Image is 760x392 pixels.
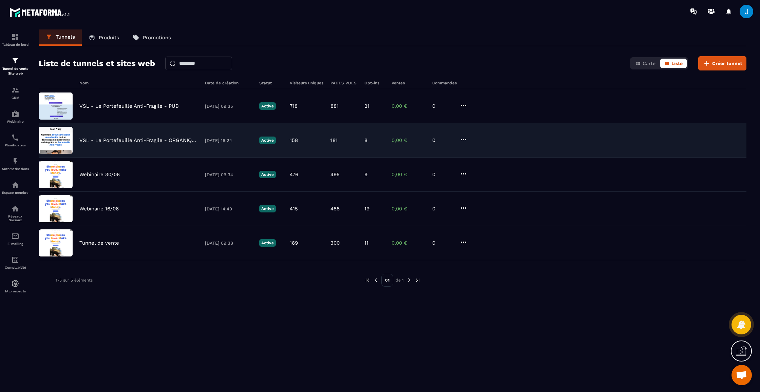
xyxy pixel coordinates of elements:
img: social-network [11,205,19,213]
p: Tableau de bord [2,43,29,46]
span: Liste [671,61,683,66]
img: automations [11,280,19,288]
p: 158 [290,137,298,143]
a: Ouvrir le chat [731,365,752,385]
a: Promotions [126,29,178,46]
p: [DATE] 16:24 [205,138,252,143]
p: 718 [290,103,298,109]
img: email [11,232,19,240]
a: formationformationCRM [2,81,29,105]
p: Promotions [143,35,171,41]
h2: Liste de tunnels et sites web [39,57,155,70]
img: next [415,277,421,283]
p: Réseaux Sociaux [2,214,29,222]
p: 0 [432,206,453,212]
a: automationsautomationsWebinaire [2,105,29,128]
p: Espace membre [2,191,29,194]
p: 0 [432,240,453,246]
p: 0,00 € [392,103,425,109]
p: Active [259,137,276,144]
p: 9 [364,171,367,178]
p: 1-5 sur 5 éléments [56,278,93,283]
p: 415 [290,206,298,212]
p: Comptabilité [2,266,29,269]
p: 169 [290,240,298,246]
h6: Statut [259,81,283,85]
img: image [39,127,73,154]
img: automations [11,181,19,189]
img: prev [364,277,370,283]
a: Tunnels [39,29,82,46]
img: scheduler [11,133,19,142]
p: 0 [432,171,453,178]
p: 11 [364,240,368,246]
span: Créer tunnel [712,60,742,67]
h6: PAGES VUES [330,81,358,85]
p: Tunnel de vente Site web [2,66,29,76]
p: VSL - Le Portefeuille Anti-Fragile - PUB [79,103,179,109]
img: automations [11,110,19,118]
p: Active [259,171,276,178]
p: Automatisations [2,167,29,171]
p: Webinaire [2,120,29,123]
img: image [39,229,73,256]
p: Webinaire 30/06 [79,171,120,178]
img: accountant [11,256,19,264]
p: 0 [432,103,453,109]
p: 8 [364,137,367,143]
p: 0,00 € [392,171,425,178]
p: 881 [330,103,339,109]
p: Active [259,239,276,247]
p: 181 [330,137,338,143]
button: Liste [660,59,687,68]
p: VSL - Le Portefeuille Anti-Fragile - ORGANIQUE [79,137,198,143]
p: 495 [330,171,340,178]
a: social-networksocial-networkRéseaux Sociaux [2,200,29,227]
img: image [39,195,73,222]
a: accountantaccountantComptabilité [2,251,29,274]
p: [DATE] 09:38 [205,241,252,246]
img: automations [11,157,19,165]
p: Webinaire 16/06 [79,206,119,212]
img: next [406,277,412,283]
img: formation [11,57,19,65]
h6: Visiteurs uniques [290,81,324,85]
img: prev [373,277,379,283]
p: 0,00 € [392,137,425,143]
a: Produits [82,29,126,46]
p: Tunnels [56,34,75,40]
p: [DATE] 09:35 [205,104,252,109]
a: automationsautomationsAutomatisations [2,152,29,176]
p: Planificateur [2,143,29,147]
h6: Commandes [432,81,457,85]
img: image [39,161,73,188]
img: formation [11,86,19,94]
a: formationformationTunnel de vente Site web [2,51,29,81]
p: Tunnel de vente [79,240,119,246]
img: formation [11,33,19,41]
h6: Ventes [392,81,425,85]
img: logo [9,6,71,18]
p: de 1 [396,277,404,283]
p: IA prospects [2,289,29,293]
p: 19 [364,206,369,212]
p: 300 [330,240,340,246]
p: 21 [364,103,369,109]
button: Créer tunnel [698,56,746,70]
a: automationsautomationsEspace membre [2,176,29,200]
span: Carte [643,61,655,66]
a: formationformationTableau de bord [2,28,29,51]
h6: Nom [79,81,198,85]
p: [DATE] 09:34 [205,172,252,177]
a: schedulerschedulerPlanificateur [2,128,29,152]
p: 488 [330,206,340,212]
p: 0,00 € [392,240,425,246]
p: 0 [432,137,453,143]
h6: Date de création [205,81,252,85]
p: Active [259,205,276,212]
img: image [39,92,73,120]
p: E-mailing [2,242,29,246]
p: Produits [99,35,119,41]
p: 0,00 € [392,206,425,212]
p: 01 [381,274,393,287]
